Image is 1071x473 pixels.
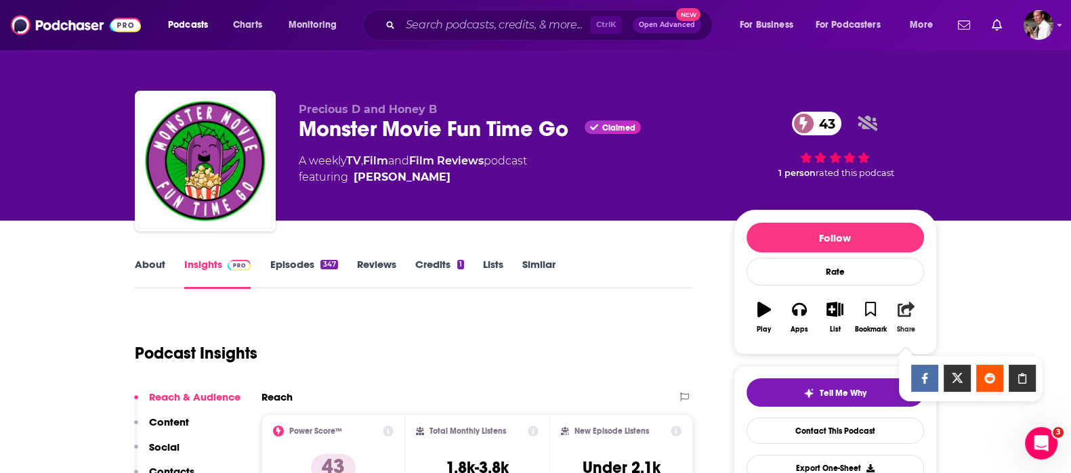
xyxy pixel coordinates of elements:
a: Show notifications dropdown [986,14,1007,37]
a: Film [363,154,388,167]
button: List [817,293,852,342]
span: Precious D and Honey B [299,103,437,116]
div: List [830,325,841,334]
img: Podchaser Pro [228,260,251,271]
a: Copy Link [1009,365,1036,392]
span: Open Advanced [639,22,695,28]
span: Logged in as Quarto [1024,10,1053,40]
div: A weekly podcast [299,153,527,185]
button: open menu [900,14,950,36]
a: Dominic Lopez [354,169,450,185]
a: InsightsPodchaser Pro [184,258,251,289]
button: tell me why sparkleTell Me Why [747,378,924,407]
span: For Podcasters [816,16,881,35]
span: More [910,16,933,35]
a: Lists [483,258,503,289]
button: Share [888,293,923,342]
h2: Power Score™ [289,426,342,436]
span: Podcasts [168,16,208,35]
span: Ctrl K [590,16,622,34]
a: Charts [224,14,270,36]
span: and [388,154,409,167]
button: Apps [782,293,817,342]
div: Bookmark [854,325,886,334]
span: Tell Me Why [820,388,866,399]
button: Open AdvancedNew [633,17,701,33]
div: Search podcasts, credits, & more... [376,9,726,41]
h2: Reach [261,390,293,403]
p: Social [149,441,180,453]
a: About [135,258,165,289]
span: featuring [299,169,527,185]
button: Reach & Audience [134,390,240,415]
div: Rate [747,258,924,286]
a: Film Reviews [409,154,484,167]
p: Reach & Audience [149,390,240,403]
h2: Total Monthly Listens [429,426,506,436]
a: Reviews [357,258,396,289]
a: Contact This Podcast [747,418,924,444]
div: Share [897,325,915,334]
img: Monster Movie Fun Time Go [138,93,273,229]
span: Charts [233,16,262,35]
button: Social [134,441,180,466]
span: 3 [1053,427,1064,438]
button: Play [747,293,782,342]
button: open menu [279,14,354,36]
span: 1 person [778,168,816,178]
button: open menu [730,14,810,36]
div: 1 [457,260,464,269]
button: open menu [807,14,900,36]
button: Show profile menu [1024,10,1053,40]
a: Episodes347 [270,258,337,289]
span: For Business [740,16,793,35]
a: Share on Facebook [911,365,938,392]
button: Bookmark [853,293,888,342]
div: 347 [320,260,337,269]
span: , [361,154,363,167]
div: 43 1 personrated this podcast [734,103,937,187]
div: Play [757,325,771,334]
p: Content [149,415,189,428]
a: Show notifications dropdown [952,14,975,37]
img: Podchaser - Follow, Share and Rate Podcasts [11,12,141,38]
img: tell me why sparkle [803,388,814,399]
a: 43 [792,112,842,135]
iframe: Intercom live chat [1025,427,1057,459]
span: New [676,8,700,21]
a: Share on X/Twitter [944,365,971,392]
a: Similar [522,258,555,289]
button: Follow [747,223,924,252]
input: Search podcasts, credits, & more... [400,14,590,36]
h2: New Episode Listens [574,426,649,436]
span: 43 [805,112,842,135]
div: Apps [791,325,808,334]
a: Credits1 [415,258,464,289]
button: open menu [159,14,226,36]
span: Claimed [602,125,635,131]
a: TV [346,154,361,167]
span: Monitoring [289,16,337,35]
a: Share on Reddit [976,365,1003,392]
span: rated this podcast [816,168,894,178]
button: Content [134,415,189,441]
img: User Profile [1024,10,1053,40]
h1: Podcast Insights [135,343,257,363]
